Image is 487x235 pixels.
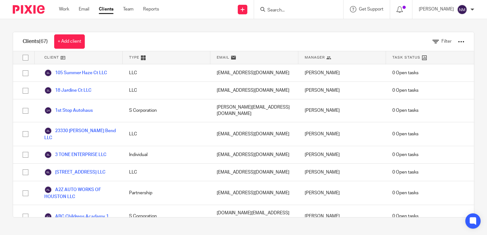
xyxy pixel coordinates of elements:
[143,6,159,12] a: Reports
[123,164,211,181] div: LLC
[44,69,52,77] img: svg%3E
[210,122,298,146] div: [EMAIL_ADDRESS][DOMAIN_NAME]
[210,99,298,122] div: [PERSON_NAME][EMAIL_ADDRESS][DOMAIN_NAME]
[392,70,418,76] span: 0 Open tasks
[267,8,324,13] input: Search
[217,55,229,60] span: Email
[298,205,386,228] div: [PERSON_NAME]
[298,146,386,163] div: [PERSON_NAME]
[44,107,52,114] img: svg%3E
[419,6,454,12] p: [PERSON_NAME]
[305,55,325,60] span: Manager
[457,4,467,15] img: svg%3E
[59,6,69,12] a: Work
[392,213,418,219] span: 0 Open tasks
[39,39,48,44] span: (67)
[392,55,420,60] span: Task Status
[44,168,105,176] a: [STREET_ADDRESS] LLC
[123,181,211,205] div: Partnership
[44,87,91,94] a: 18 Jardine Ct LLC
[44,107,93,114] a: 1st Stop Autohaus
[44,55,59,60] span: Client
[392,169,418,175] span: 0 Open tasks
[123,64,211,82] div: LLC
[99,6,113,12] a: Clients
[392,190,418,196] span: 0 Open tasks
[44,151,52,159] img: svg%3E
[79,6,89,12] a: Email
[298,64,386,82] div: [PERSON_NAME]
[298,99,386,122] div: [PERSON_NAME]
[44,87,52,94] img: svg%3E
[210,146,298,163] div: [EMAIL_ADDRESS][DOMAIN_NAME]
[392,152,418,158] span: 0 Open tasks
[44,151,106,159] a: 3 TONE ENTERPRISE LLC
[123,146,211,163] div: Individual
[129,55,139,60] span: Type
[392,131,418,137] span: 0 Open tasks
[392,87,418,94] span: 0 Open tasks
[298,181,386,205] div: [PERSON_NAME]
[44,186,116,200] a: A2Z AUTO WORKS OF HOUSTON LLC
[123,99,211,122] div: S Corporation
[44,213,52,220] img: svg%3E
[13,5,45,14] img: Pixie
[210,164,298,181] div: [EMAIL_ADDRESS][DOMAIN_NAME]
[210,82,298,99] div: [EMAIL_ADDRESS][DOMAIN_NAME]
[44,186,52,194] img: svg%3E
[123,6,134,12] a: Team
[44,69,107,77] a: 105 Summer Haze Ct LLC
[392,107,418,114] span: 0 Open tasks
[298,122,386,146] div: [PERSON_NAME]
[19,52,32,64] input: Select all
[54,34,85,49] a: + Add client
[123,122,211,146] div: LLC
[359,7,383,11] span: Get Support
[210,181,298,205] div: [EMAIL_ADDRESS][DOMAIN_NAME]
[210,205,298,228] div: [DOMAIN_NAME][EMAIL_ADDRESS][DOMAIN_NAME]
[44,127,116,141] a: 23330 [PERSON_NAME] Bend LLC
[298,164,386,181] div: [PERSON_NAME]
[44,168,52,176] img: svg%3E
[210,64,298,82] div: [EMAIL_ADDRESS][DOMAIN_NAME]
[441,39,452,44] span: Filter
[123,205,211,228] div: S Corporation
[44,213,109,220] a: ABC Childrens Acadamy 1
[298,82,386,99] div: [PERSON_NAME]
[44,127,52,135] img: svg%3E
[23,38,48,45] h1: Clients
[123,82,211,99] div: LLC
